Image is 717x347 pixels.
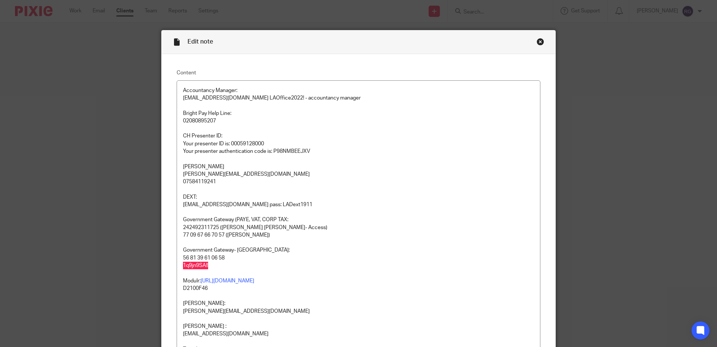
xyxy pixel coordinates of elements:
[183,140,534,155] p: Your presenter ID is: 00059128000 Your presenter authentication code is: P98NMBEEJXV
[183,246,534,254] p: Government Gateway- [GEOGRAPHIC_DATA]:
[183,170,534,186] p: [PERSON_NAME][EMAIL_ADDRESS][DOMAIN_NAME] 07584119241
[183,330,534,338] p: [EMAIL_ADDRESS][DOMAIN_NAME]
[201,278,254,284] a: [URL][DOMAIN_NAME]
[537,38,544,45] div: Close this dialog window
[183,300,534,307] p: [PERSON_NAME]:
[183,277,534,285] p: Modulr:
[183,224,534,239] p: 242492311725 ([PERSON_NAME] [PERSON_NAME]- Access) 77 09 67 66 70 57 ([PERSON_NAME])
[183,254,534,262] p: 56 81 39 61 06 58
[183,323,534,330] p: [PERSON_NAME] :
[183,262,534,269] p: 1q9jn9SA!!
[183,132,534,140] p: CH Presenter ID:
[183,110,534,117] p: Bright Pay Help Line:
[183,117,534,125] p: 02080895207
[183,308,534,315] p: [PERSON_NAME][EMAIL_ADDRESS][DOMAIN_NAME]
[183,201,534,208] p: [EMAIL_ADDRESS][DOMAIN_NAME] pass: LADext1911
[183,285,534,292] p: D2100F46
[183,193,534,201] p: DEXT:
[183,87,534,94] p: Accountancy Manager:
[183,94,534,102] p: [EMAIL_ADDRESS][DOMAIN_NAME] LAOffice2022! - accountancy manager
[183,163,534,170] p: [PERSON_NAME]
[187,39,213,45] span: Edit note
[177,69,540,77] label: Content
[183,216,534,223] p: Government Gateway (PAYE, VAT, CORP TAX:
